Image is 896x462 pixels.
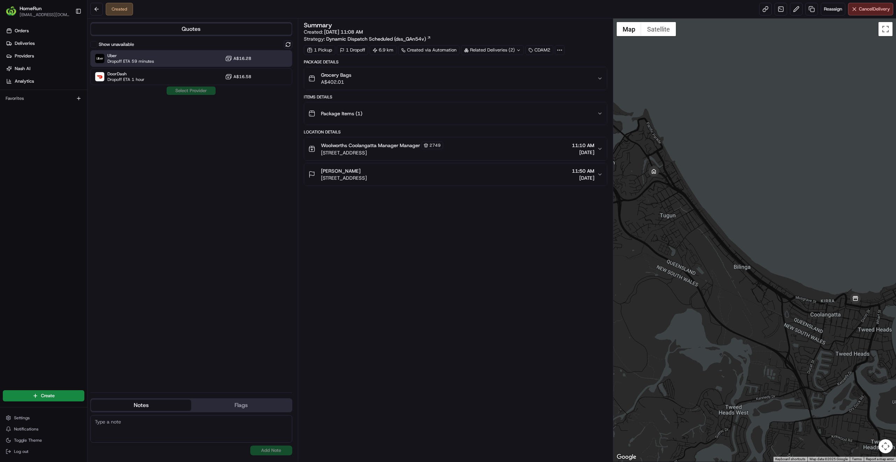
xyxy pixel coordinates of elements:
[225,55,251,62] button: A$16.28
[14,426,38,432] span: Notifications
[878,439,892,453] button: Map camera controls
[191,400,291,411] button: Flags
[461,45,524,55] div: Related Deliveries (2)
[398,45,460,55] a: Created via Automation
[107,53,154,58] span: Uber
[14,437,42,443] span: Toggle Theme
[615,453,638,462] a: Open this area in Google Maps (opens a new window)
[95,72,104,81] img: DoorDash
[14,449,28,454] span: Log out
[321,71,351,78] span: Grocery Bags
[324,29,363,35] span: [DATE] 11:08 AM
[3,390,84,401] button: Create
[20,12,70,18] button: [EMAIL_ADDRESS][DOMAIN_NAME]
[572,149,594,156] span: [DATE]
[878,22,892,36] button: Toggle fullscreen view
[572,174,594,181] span: [DATE]
[304,94,607,100] div: Items Details
[3,76,87,87] a: Analytics
[304,163,607,186] button: [PERSON_NAME][STREET_ADDRESS]11:50 AM[DATE]
[3,447,84,456] button: Log out
[15,65,30,72] span: Nash AI
[3,50,87,62] a: Providers
[810,457,848,461] span: Map data ©2025 Google
[321,174,367,181] span: [STREET_ADDRESS]
[15,78,34,84] span: Analytics
[304,129,607,135] div: Location Details
[3,63,87,74] a: Nash AI
[304,35,431,42] div: Strategy:
[41,393,55,399] span: Create
[321,78,351,85] span: A$402.01
[14,415,30,421] span: Settings
[326,35,426,42] span: Dynamic Dispatch Scheduled (dss_QAn54v)
[3,413,84,423] button: Settings
[107,58,154,64] span: Dropoff ETA 59 minutes
[821,3,845,15] button: Reassign
[3,435,84,445] button: Toggle Theme
[3,25,87,36] a: Orders
[321,149,443,156] span: [STREET_ADDRESS]
[824,6,842,12] span: Reassign
[3,3,72,20] button: HomeRunHomeRun[EMAIL_ADDRESS][DOMAIN_NAME]
[429,143,441,148] span: 2749
[3,424,84,434] button: Notifications
[3,38,87,49] a: Deliveries
[91,23,292,35] button: Quotes
[370,45,397,55] div: 6.9 km
[99,41,134,48] label: Show unavailable
[525,45,553,55] div: CDAM2
[107,71,145,77] span: DoorDash
[233,56,251,61] span: A$16.28
[15,53,34,59] span: Providers
[326,35,431,42] a: Dynamic Dispatch Scheduled (dss_QAn54v)
[95,54,104,63] img: Uber
[866,457,894,461] a: Report a map error
[304,45,335,55] div: 1 Pickup
[848,3,893,15] button: CancelDelivery
[304,22,332,28] h3: Summary
[321,167,360,174] span: [PERSON_NAME]
[775,457,805,462] button: Keyboard shortcuts
[337,45,368,55] div: 1 Dropoff
[572,167,594,174] span: 11:50 AM
[91,400,191,411] button: Notes
[321,110,362,117] span: Package Items ( 1 )
[15,28,29,34] span: Orders
[321,142,420,149] span: Woolworths Coolangatta Manager Manager
[859,6,890,12] span: Cancel Delivery
[107,77,145,82] span: Dropoff ETA 1 hour
[15,40,35,47] span: Deliveries
[20,5,42,12] button: HomeRun
[304,102,607,125] button: Package Items (1)
[615,453,638,462] img: Google
[304,137,607,160] button: Woolworths Coolangatta Manager Manager2749[STREET_ADDRESS]11:10 AM[DATE]
[852,457,862,461] a: Terms
[6,6,17,17] img: HomeRun
[572,142,594,149] span: 11:10 AM
[233,74,251,80] span: A$16.58
[304,67,607,90] button: Grocery BagsA$402.01
[3,93,84,104] div: Favorites
[304,28,363,35] span: Created:
[225,73,251,80] button: A$16.58
[304,59,607,65] div: Package Details
[617,22,641,36] button: Show street map
[641,22,676,36] button: Show satellite imagery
